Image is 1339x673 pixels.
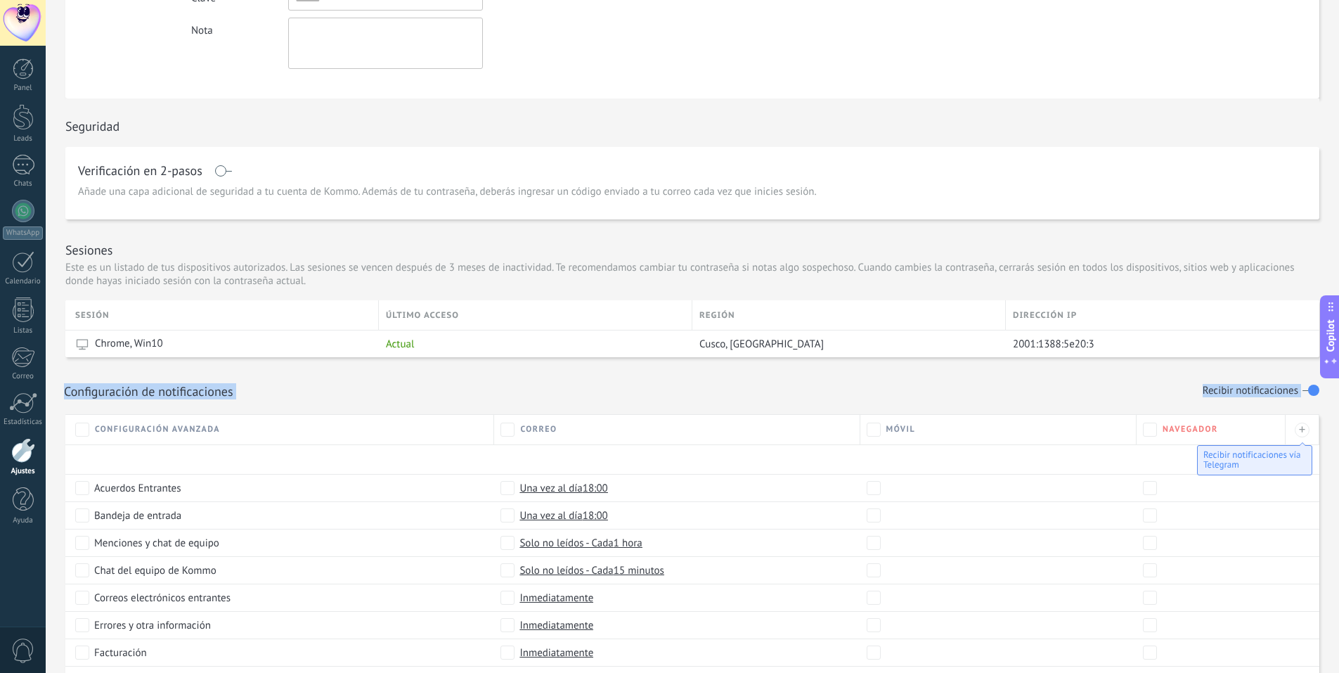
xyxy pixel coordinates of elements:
p: Este es un listado de tus dispositivos autorizados. Las sesiones se vencen después de 3 meses de ... [65,261,1319,288]
div: WhatsApp [3,226,43,240]
div: Dirección IP [1006,300,1319,330]
div: Panel [3,84,44,93]
span: Móvil [886,424,916,435]
h1: Seguridad [65,118,119,134]
span: Inmediatamente [519,591,593,605]
span: 1 hora [614,536,642,550]
span: Menciones y chat de equipo [94,536,219,550]
span: Actual [386,338,414,351]
span: Solo no leídos - Cada [519,536,642,550]
span: Copilot [1324,319,1338,352]
div: Listas [3,326,44,335]
div: Leads [3,134,44,143]
h1: Configuración de notificaciones [64,383,233,399]
div: Sesión [75,300,378,330]
span: Chrome, Win10 [95,337,163,351]
span: Una vez al día [519,508,607,523]
div: Nota [191,18,288,37]
span: Una vez al día [519,481,607,495]
span: Solo no leídos - Cada [519,563,664,577]
div: Región [692,300,1005,330]
span: Cusco, [GEOGRAPHIC_DATA] [699,338,824,351]
div: Correo [3,372,44,381]
h1: Sesiones [65,242,112,258]
span: 18:00 [583,481,608,495]
span: Correos electrónicos entrantes [94,591,231,605]
span: Chat del equipo de Kommo [94,563,216,577]
span: Acuerdos Entrantes [94,481,181,495]
span: Inmediatamente [519,618,593,632]
span: Recibir notificaciones vía Telegram [1203,449,1300,470]
span: Inmediatamente [519,646,593,660]
span: Bandeja de entrada [94,508,181,523]
h1: Recibir notificaciones [1203,385,1298,397]
span: Correo [520,424,557,435]
div: Chats [3,179,44,188]
h1: Verificación en 2-pasos [78,165,202,177]
span: 18:00 [583,508,608,523]
span: 2001:1388:5e20:3 [1013,338,1094,351]
div: Calendario [3,277,44,286]
div: 2001:1388:5e20:3 [1006,331,1309,357]
div: Estadísticas [3,418,44,427]
span: Añade una capa adicional de seguridad a tu cuenta de Kommo. Además de tu contraseña, deberás ingr... [78,185,817,199]
div: Ajustes [3,467,44,476]
div: último acceso [379,300,692,330]
div: Ayuda [3,516,44,525]
span: Facturación [94,646,147,660]
div: + [1295,423,1309,437]
span: 15 minutos [614,563,664,577]
span: Configuración avanzada [95,424,220,435]
div: Cusco, Peru [692,331,999,357]
span: Errores y otra información [94,618,211,632]
span: Navegador [1163,424,1218,435]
